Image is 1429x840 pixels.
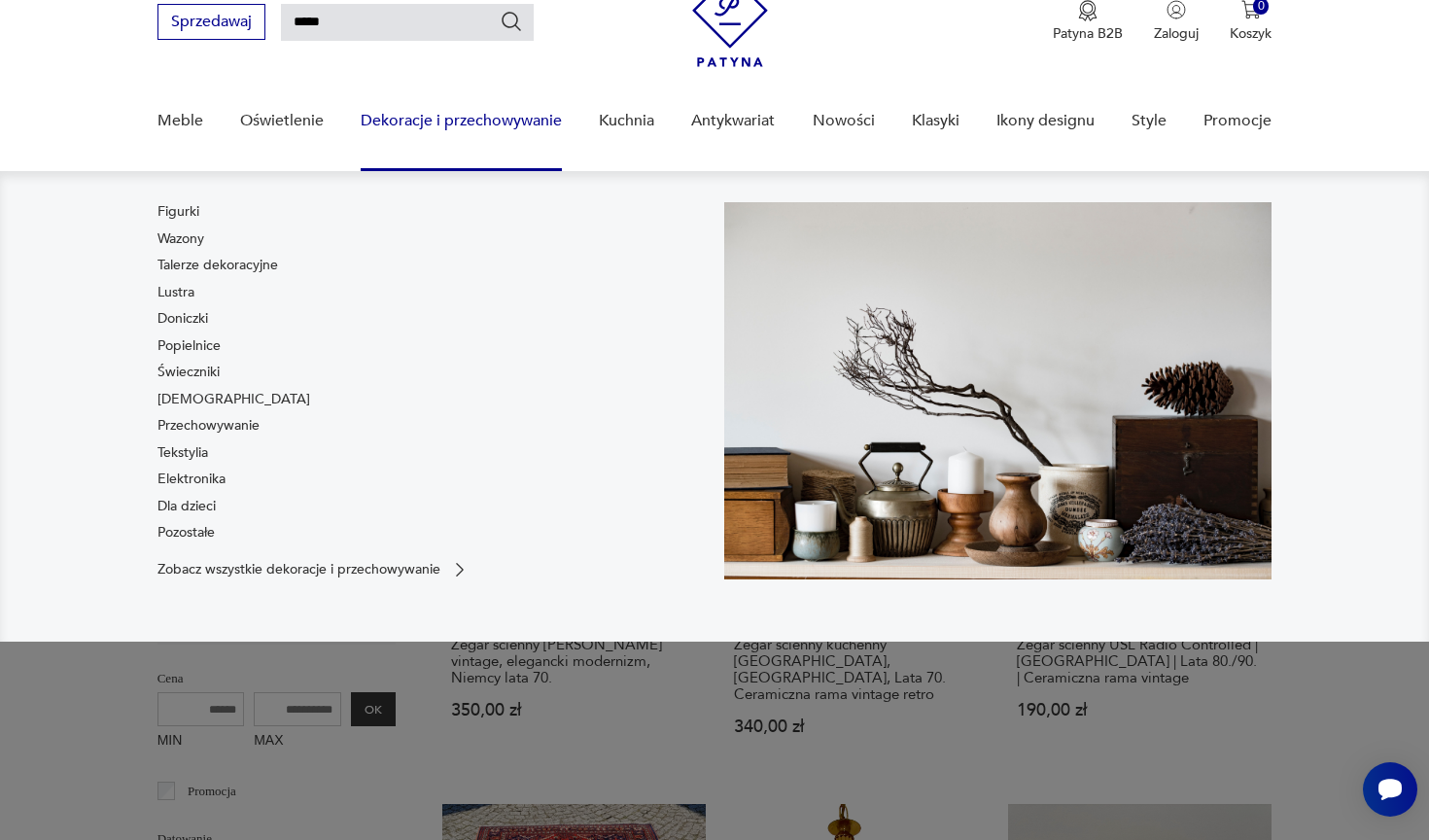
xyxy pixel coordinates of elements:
a: Antykwariat [691,84,775,158]
p: Zobacz wszystkie dekoracje i przechowywanie [157,563,440,576]
button: Sprzedawaj [157,4,265,40]
a: Doniczki [157,309,208,329]
p: Koszyk [1230,24,1272,43]
a: Świeczniki [157,363,220,382]
a: Wazony [157,229,204,249]
a: Klasyki [912,84,959,158]
p: Patyna B2B [1053,24,1123,43]
a: Sprzedawaj [157,17,265,30]
a: Przechowywanie [157,416,260,436]
a: Dla dzieci [157,497,216,516]
a: Nowości [813,84,875,158]
a: Kuchnia [599,84,654,158]
a: Zobacz wszystkie dekoracje i przechowywanie [157,560,470,579]
a: Lustra [157,283,194,302]
a: Oświetlenie [240,84,324,158]
img: cfa44e985ea346226f89ee8969f25989.jpg [724,202,1272,579]
a: [DEMOGRAPHIC_DATA] [157,390,310,409]
a: Popielnice [157,336,221,356]
a: Meble [157,84,203,158]
p: Zaloguj [1154,24,1199,43]
a: Promocje [1203,84,1272,158]
a: Talerze dekoracyjne [157,256,278,275]
a: Style [1132,84,1167,158]
iframe: Smartsupp widget button [1363,762,1417,817]
a: Ikony designu [996,84,1095,158]
a: Elektronika [157,470,226,489]
a: Pozostałe [157,523,215,542]
a: Dekoracje i przechowywanie [361,84,562,158]
button: Szukaj [500,10,523,33]
a: Figurki [157,202,199,222]
a: Tekstylia [157,443,208,463]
